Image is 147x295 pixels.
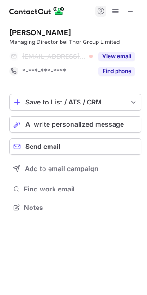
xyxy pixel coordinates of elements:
[25,143,61,150] span: Send email
[9,94,141,111] button: save-profile-one-click
[98,52,135,61] button: Reveal Button
[9,28,71,37] div: [PERSON_NAME]
[9,138,141,155] button: Send email
[9,183,141,196] button: Find work email
[24,203,138,212] span: Notes
[9,160,141,177] button: Add to email campaign
[25,165,98,172] span: Add to email campaign
[22,52,86,61] span: [EMAIL_ADDRESS][DOMAIN_NAME]
[9,116,141,133] button: AI write personalized message
[9,201,141,214] button: Notes
[24,185,138,193] span: Find work email
[25,121,124,128] span: AI write personalized message
[98,67,135,76] button: Reveal Button
[9,38,141,46] div: Managing Director bei Thor Group Limited
[9,6,65,17] img: ContactOut v5.3.10
[25,98,125,106] div: Save to List / ATS / CRM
